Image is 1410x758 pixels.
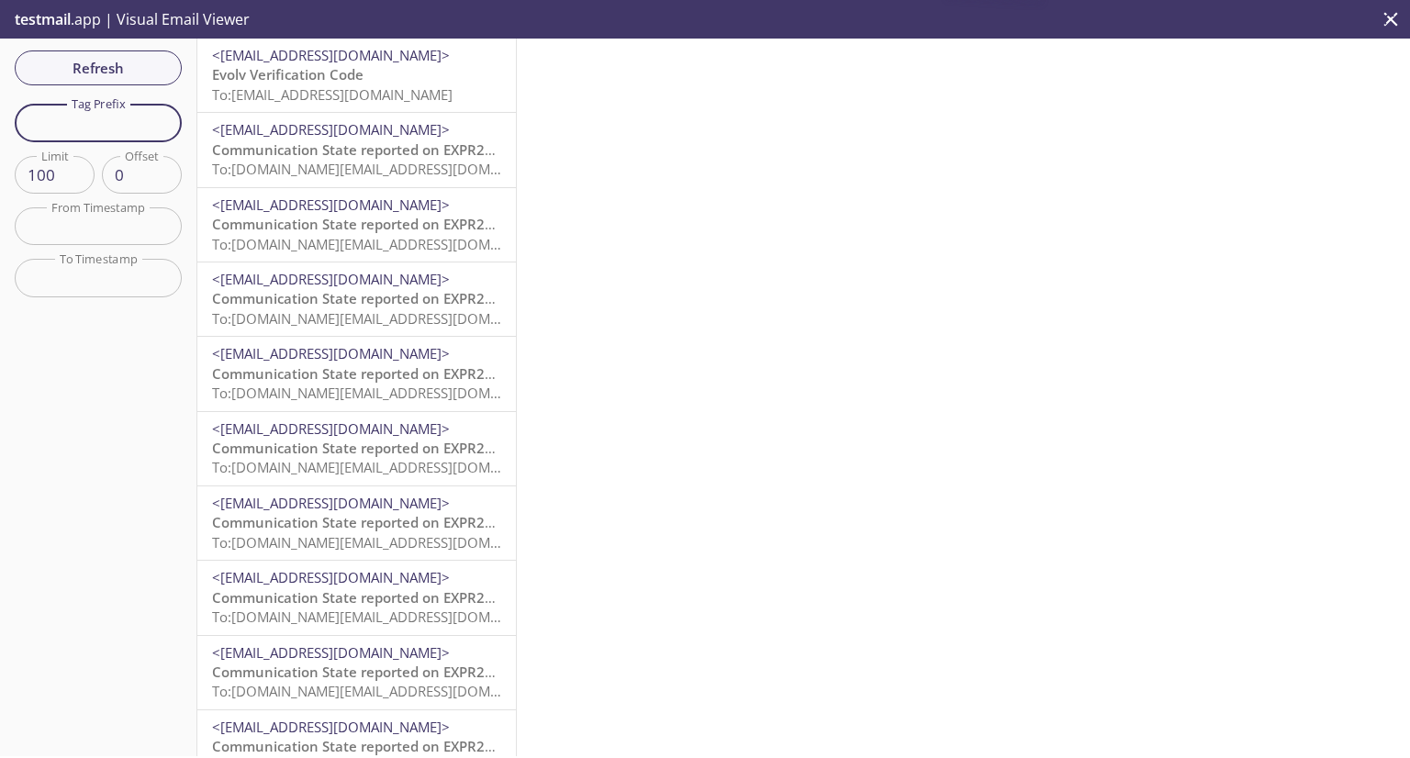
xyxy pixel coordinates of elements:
span: Communication State reported on EXPR200007CT, Gate 3, Evolv_VMS at [DATE] 10:03:11 [212,439,794,457]
span: Communication State reported on EXPR200007CT, Gate 3, Evolv_VMS at [DATE] 10:03:11 [212,513,794,531]
span: <[EMAIL_ADDRESS][DOMAIN_NAME]> [212,718,450,736]
span: Communication State reported on EXPR200011CT, HQ, Evolv Technology at [DATE] 10:05:45 [212,140,816,159]
span: Communication State reported on EXPR200102CT, null, Evolv Technology at [DATE] 10:00:51 [212,737,821,755]
span: To: [EMAIL_ADDRESS][DOMAIN_NAME] [212,85,453,104]
div: <[EMAIL_ADDRESS][DOMAIN_NAME]>Communication State reported on EXPR200011CT, HQ, Evolv Technology ... [197,188,516,262]
span: To: [DOMAIN_NAME][EMAIL_ADDRESS][DOMAIN_NAME] [212,160,561,178]
span: Communication State reported on EXPR200011CT, HQ, Evolv Technology at [DATE] 10:05:45 [212,364,816,383]
span: <[EMAIL_ADDRESS][DOMAIN_NAME]> [212,120,450,139]
span: Communication State reported on EXPR200007CT, Gate 3, Evolv_VMS at [DATE] 10:03:11 [212,663,794,681]
span: To: [DOMAIN_NAME][EMAIL_ADDRESS][DOMAIN_NAME] [212,533,561,552]
div: <[EMAIL_ADDRESS][DOMAIN_NAME]>Communication State reported on EXPR200007CT, Gate 3, Evolv_VMS at ... [197,561,516,634]
span: Communication State reported on EXPR200011CT, HQ, Evolv Technology at [DATE] 10:05:45 [212,215,816,233]
span: <[EMAIL_ADDRESS][DOMAIN_NAME]> [212,568,450,586]
span: testmail [15,9,71,29]
span: Refresh [29,56,167,80]
span: To: [DOMAIN_NAME][EMAIL_ADDRESS][DOMAIN_NAME] [212,608,561,626]
span: <[EMAIL_ADDRESS][DOMAIN_NAME]> [212,270,450,288]
button: Refresh [15,50,182,85]
span: <[EMAIL_ADDRESS][DOMAIN_NAME]> [212,494,450,512]
span: To: [DOMAIN_NAME][EMAIL_ADDRESS][DOMAIN_NAME] [212,309,561,328]
span: To: [DOMAIN_NAME][EMAIL_ADDRESS][DOMAIN_NAME] [212,458,561,476]
div: <[EMAIL_ADDRESS][DOMAIN_NAME]>Communication State reported on EXPR200007CT, Gate 3, Evolv_VMS at ... [197,486,516,560]
span: <[EMAIL_ADDRESS][DOMAIN_NAME]> [212,46,450,64]
span: Communication State reported on EXPR200007CT, Gate 3, Evolv_VMS at [DATE] 10:03:11 [212,588,794,607]
span: Communication State reported on EXPR200011CT, HQ, Evolv Technology at [DATE] 10:05:45 [212,289,816,307]
span: <[EMAIL_ADDRESS][DOMAIN_NAME]> [212,643,450,662]
span: To: [DOMAIN_NAME][EMAIL_ADDRESS][DOMAIN_NAME] [212,682,561,700]
div: <[EMAIL_ADDRESS][DOMAIN_NAME]>Communication State reported on EXPR200011CT, HQ, Evolv Technology ... [197,262,516,336]
span: <[EMAIL_ADDRESS][DOMAIN_NAME]> [212,195,450,214]
div: <[EMAIL_ADDRESS][DOMAIN_NAME]>Communication State reported on EXPR200007CT, Gate 3, Evolv_VMS at ... [197,636,516,709]
div: <[EMAIL_ADDRESS][DOMAIN_NAME]>Communication State reported on EXPR200011CT, HQ, Evolv Technology ... [197,113,516,186]
span: To: [DOMAIN_NAME][EMAIL_ADDRESS][DOMAIN_NAME] [212,384,561,402]
div: <[EMAIL_ADDRESS][DOMAIN_NAME]>Communication State reported on EXPR200011CT, HQ, Evolv Technology ... [197,337,516,410]
span: To: [DOMAIN_NAME][EMAIL_ADDRESS][DOMAIN_NAME] [212,235,561,253]
div: <[EMAIL_ADDRESS][DOMAIN_NAME]>Evolv Verification CodeTo:[EMAIL_ADDRESS][DOMAIN_NAME] [197,39,516,112]
span: <[EMAIL_ADDRESS][DOMAIN_NAME]> [212,419,450,438]
span: <[EMAIL_ADDRESS][DOMAIN_NAME]> [212,344,450,362]
div: <[EMAIL_ADDRESS][DOMAIN_NAME]>Communication State reported on EXPR200007CT, Gate 3, Evolv_VMS at ... [197,412,516,485]
span: Evolv Verification Code [212,65,364,84]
